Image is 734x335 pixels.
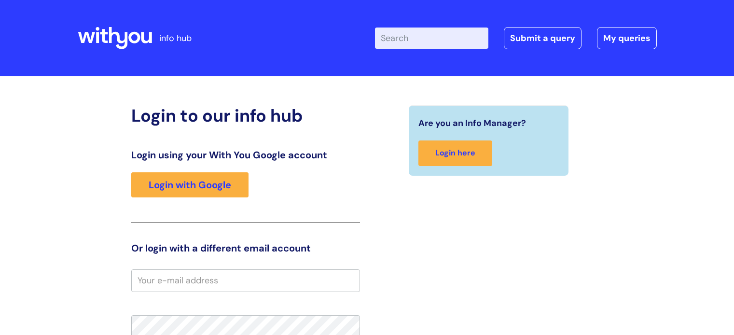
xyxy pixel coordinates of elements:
[597,27,657,49] a: My queries
[131,172,249,197] a: Login with Google
[159,30,192,46] p: info hub
[131,242,360,254] h3: Or login with a different email account
[504,27,582,49] a: Submit a query
[418,140,492,166] a: Login here
[131,149,360,161] h3: Login using your With You Google account
[131,269,360,292] input: Your e-mail address
[418,115,526,131] span: Are you an Info Manager?
[375,28,488,49] input: Search
[131,105,360,126] h2: Login to our info hub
